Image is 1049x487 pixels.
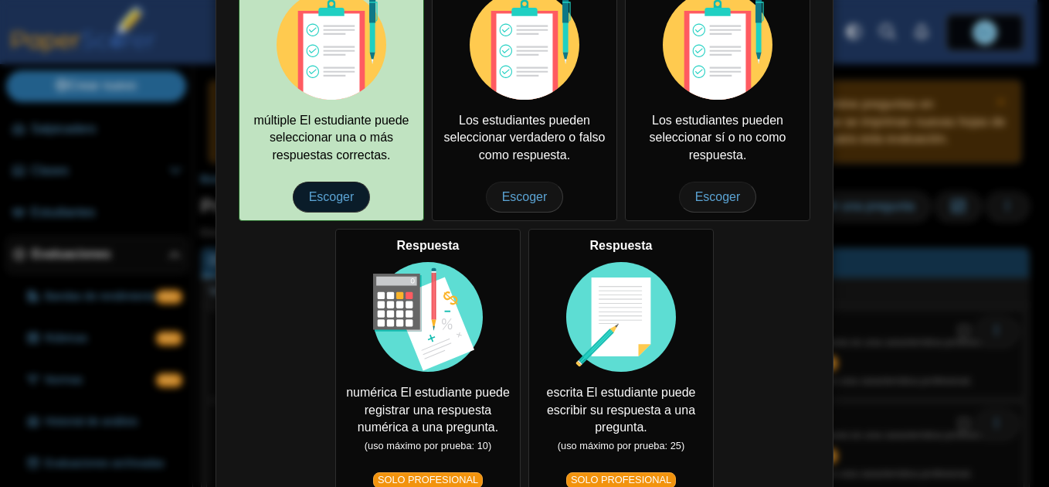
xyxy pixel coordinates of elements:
[397,239,460,252] b: Respuesta
[546,239,695,451] font: escrita El estudiante puede escribir su respuesta a una pregunta.
[293,182,371,213] span: Escoger
[590,239,653,252] b: Respuesta
[346,239,510,451] font: numérica El estudiante puede registrar una respuesta numérica a una pregunta.
[486,182,564,213] span: Escoger
[566,262,676,372] img: item-type-writing-response.svg
[679,182,757,213] span: Escoger
[558,440,684,451] small: (uso máximo por prueba: 25)
[373,262,483,372] img: item-type-number-response.svg
[365,440,491,451] small: (uso máximo por prueba: 10)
